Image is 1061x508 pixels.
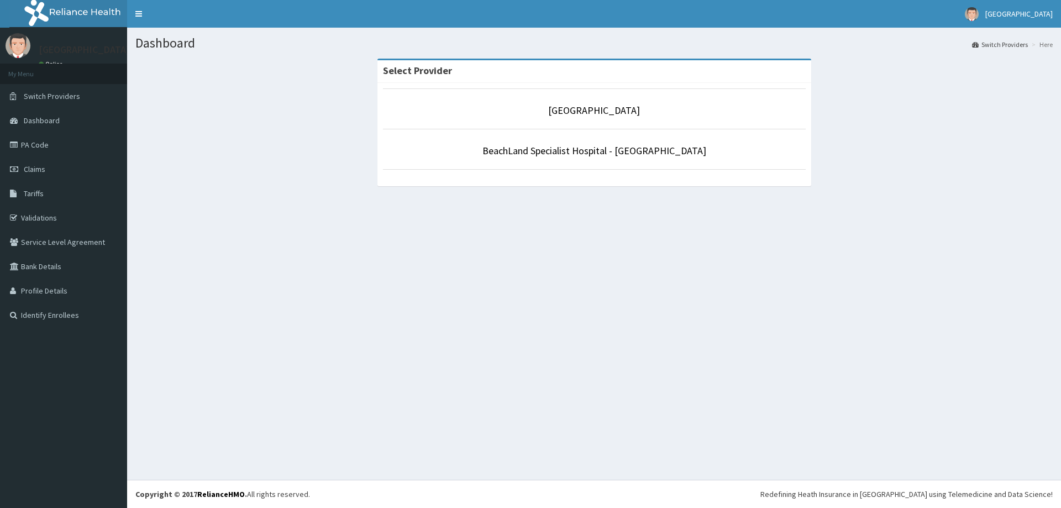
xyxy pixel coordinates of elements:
[383,64,452,77] strong: Select Provider
[24,188,44,198] span: Tariffs
[39,60,65,68] a: Online
[24,91,80,101] span: Switch Providers
[985,9,1053,19] span: [GEOGRAPHIC_DATA]
[760,489,1053,500] div: Redefining Heath Insurance in [GEOGRAPHIC_DATA] using Telemedicine and Data Science!
[135,489,247,499] strong: Copyright © 2017 .
[965,7,979,21] img: User Image
[6,33,30,58] img: User Image
[1029,40,1053,49] li: Here
[482,144,706,157] a: BeachLand Specialist Hospital - [GEOGRAPHIC_DATA]
[548,104,640,117] a: [GEOGRAPHIC_DATA]
[24,164,45,174] span: Claims
[24,116,60,125] span: Dashboard
[197,489,245,499] a: RelianceHMO
[135,36,1053,50] h1: Dashboard
[972,40,1028,49] a: Switch Providers
[39,45,130,55] p: [GEOGRAPHIC_DATA]
[127,480,1061,508] footer: All rights reserved.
